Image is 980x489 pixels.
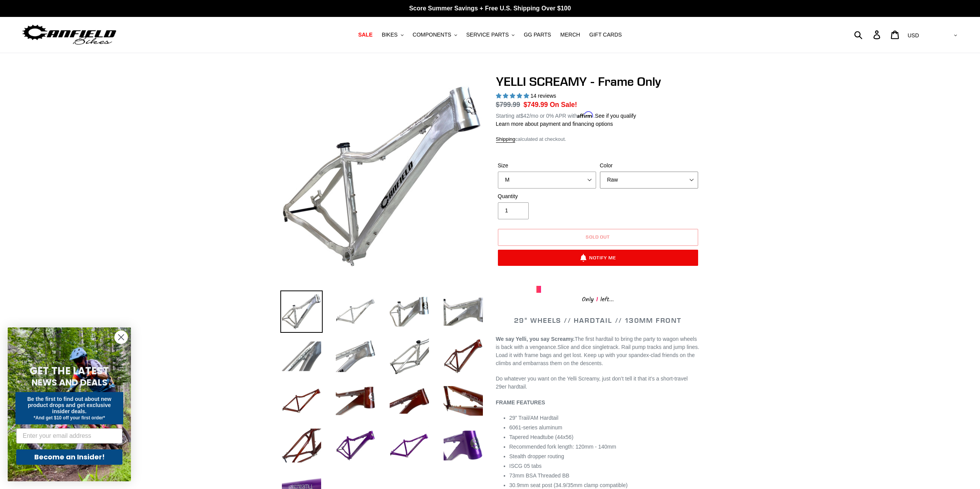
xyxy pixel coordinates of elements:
button: BIKES [378,30,407,40]
img: Load image into Gallery viewer, YELLI SCREAMY - Frame Only [442,424,484,467]
span: The first hardtail to bring the party to wagon wheels is back with a vengeance. [496,336,697,350]
h1: YELLI SCREAMY - Frame Only [496,74,700,89]
img: Load image into Gallery viewer, YELLI SCREAMY - Frame Only [442,335,484,377]
input: Search [858,26,878,43]
span: Affirm [577,112,593,118]
span: Sold out [586,234,610,240]
span: GET THE LATEST [30,364,109,378]
img: Load image into Gallery viewer, YELLI SCREAMY - Frame Only [280,380,323,422]
a: Shipping [496,136,516,143]
label: Quantity [498,192,596,200]
input: Enter your email address [16,428,122,444]
div: calculated at checkout. [496,135,700,143]
img: Load image into Gallery viewer, YELLI SCREAMY - Frame Only [388,380,431,422]
img: Load image into Gallery viewer, YELLI SCREAMY - Frame Only [334,290,377,333]
span: Do whatever you want on the Yelli Screamy, just don’t tell it that it’s a short-travel 29er hardt... [496,376,688,390]
span: Be the first to find out about new product drops and get exclusive insider deals. [27,396,112,414]
span: $42 [520,113,529,119]
span: On Sale! [550,100,577,110]
p: Slice and dice singletrack. Rail pump tracks and jump lines. Load it with frame bags and get lost... [496,335,700,367]
img: Load image into Gallery viewer, YELLI SCREAMY - Frame Only [280,335,323,377]
b: FRAME FEATURES [496,399,545,406]
a: See if you qualify - Learn more about Affirm Financing (opens in modal) [595,113,636,119]
span: Tapered Headtube (44x56) [509,434,574,440]
button: Sold out [498,229,698,246]
span: MERCH [560,32,580,38]
div: Only left... [536,293,660,305]
a: MERCH [556,30,584,40]
img: Load image into Gallery viewer, YELLI SCREAMY - Frame Only [334,424,377,467]
img: Load image into Gallery viewer, YELLI SCREAMY - Frame Only [388,424,431,467]
img: Canfield Bikes [21,23,117,47]
img: Load image into Gallery viewer, YELLI SCREAMY - Frame Only [388,335,431,377]
a: GIFT CARDS [585,30,626,40]
span: *And get $10 off your first order* [34,415,105,421]
b: We say Yelli, you say Screamy. [496,336,575,342]
button: COMPONENTS [409,30,461,40]
img: Load image into Gallery viewer, YELLI SCREAMY - Frame Only [442,290,484,333]
span: 29” Trail/AM Hardtail [509,415,559,421]
img: Load image into Gallery viewer, YELLI SCREAMY - Frame Only [388,290,431,333]
button: Close dialog [114,330,128,344]
img: Load image into Gallery viewer, YELLI SCREAMY - Frame Only [334,380,377,422]
label: Size [498,162,596,170]
a: SALE [354,30,376,40]
span: 6061-series aluminum [509,424,563,431]
button: Notify Me [498,250,698,266]
a: Learn more about payment and financing options [496,121,613,127]
span: Recommended fork length: 120mm - 140mm [509,444,616,450]
span: 73mm BSA Threaded BB [509,472,570,479]
span: Stealth dropper routing [509,453,564,459]
span: 30.9mm seat post (34.9/35mm clamp compatible) [509,482,628,488]
button: Become an Insider! [16,449,122,465]
label: Color [600,162,698,170]
span: GIFT CARDS [589,32,622,38]
img: Load image into Gallery viewer, YELLI SCREAMY - Frame Only [280,290,323,333]
span: $749.99 [524,101,548,108]
s: $799.99 [496,101,520,108]
p: Starting at /mo or 0% APR with . [496,110,636,120]
span: ISCG 05 tabs [509,463,542,469]
span: COMPONENTS [413,32,451,38]
img: Load image into Gallery viewer, YELLI SCREAMY - Frame Only [334,335,377,377]
span: NEWS AND DEALS [32,376,107,389]
img: Load image into Gallery viewer, YELLI SCREAMY - Frame Only [280,424,323,467]
span: 1 [594,295,600,304]
span: BIKES [382,32,397,38]
img: Load image into Gallery viewer, YELLI SCREAMY - Frame Only [442,380,484,422]
span: SALE [358,32,372,38]
span: 29" WHEELS // HARDTAIL // 130MM FRONT [514,316,682,325]
span: 14 reviews [530,93,556,99]
span: SERVICE PARTS [466,32,509,38]
a: GG PARTS [520,30,555,40]
span: GG PARTS [524,32,551,38]
span: 5.00 stars [496,93,531,99]
button: SERVICE PARTS [462,30,518,40]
